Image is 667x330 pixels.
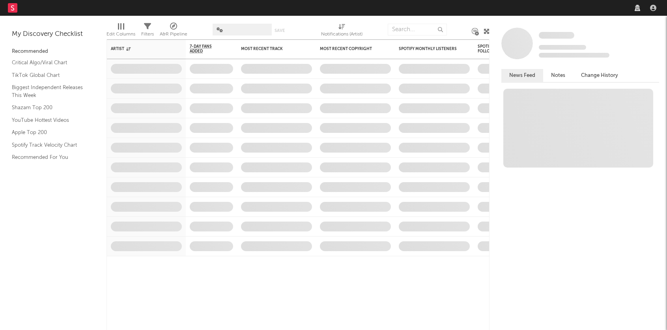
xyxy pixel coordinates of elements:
div: A&R Pipeline [160,30,187,39]
button: Change History [573,69,626,82]
input: Search... [388,24,447,35]
div: Artist [111,47,170,51]
span: 0 fans last week [539,53,609,58]
button: News Feed [501,69,543,82]
div: Filters [141,20,154,43]
div: Recommended [12,47,95,56]
div: Filters [141,30,154,39]
div: My Discovery Checklist [12,30,95,39]
a: TikTok Global Chart [12,71,87,80]
a: TikTok Videos Assistant / Last 7 Days - Top [12,166,87,182]
div: Spotify Monthly Listeners [399,47,458,51]
span: 7-Day Fans Added [190,44,221,54]
div: A&R Pipeline [160,20,187,43]
a: Shazam Top 200 [12,103,87,112]
a: Some Artist [539,32,574,39]
a: Spotify Track Velocity Chart [12,141,87,149]
div: Most Recent Track [241,47,300,51]
a: YouTube Hottest Videos [12,116,87,125]
a: Apple Top 200 [12,128,87,137]
div: Notifications (Artist) [321,30,362,39]
a: Recommended For You [12,153,87,162]
div: Edit Columns [106,20,135,43]
div: Notifications (Artist) [321,20,362,43]
div: Edit Columns [106,30,135,39]
a: Critical Algo/Viral Chart [12,58,87,67]
button: Notes [543,69,573,82]
span: Tracking Since: [DATE] [539,45,586,50]
div: Spotify Followers [478,44,505,54]
a: Biggest Independent Releases This Week [12,83,87,99]
button: Save [275,28,285,33]
div: Most Recent Copyright [320,47,379,51]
